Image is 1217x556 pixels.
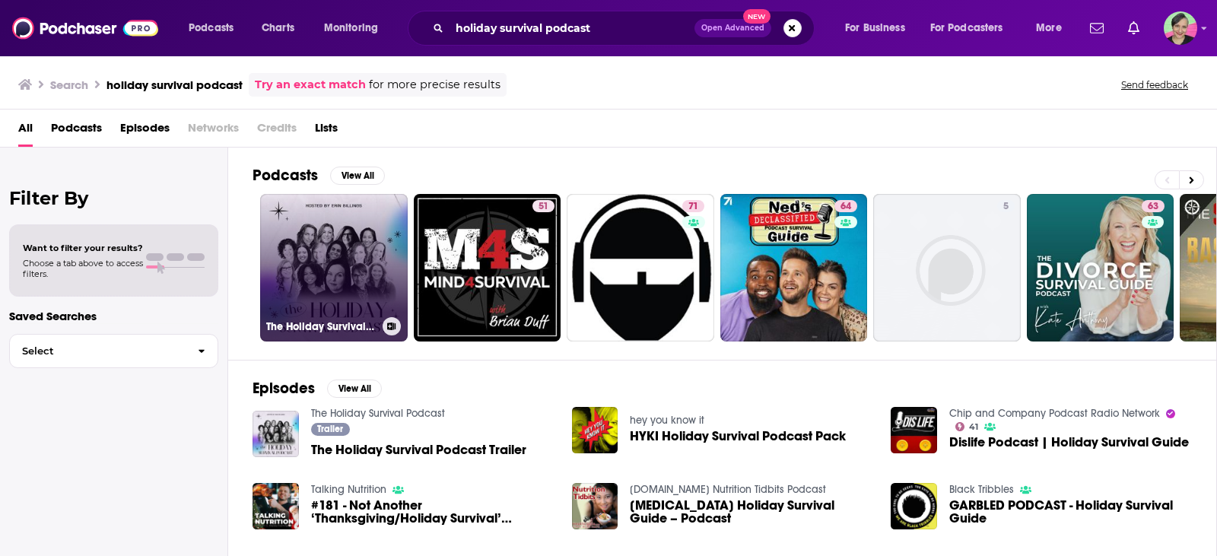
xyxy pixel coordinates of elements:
[9,187,218,209] h2: Filter By
[327,380,382,398] button: View All
[955,422,978,431] a: 41
[253,483,299,529] img: #181 - Not Another ‘Thanksgiving/Holiday Survival’ Podcast
[252,16,303,40] a: Charts
[10,346,186,356] span: Select
[315,116,338,147] a: Lists
[189,17,234,39] span: Podcasts
[106,78,243,92] h3: holiday survival podcast
[949,483,1014,496] a: Black Tribbles
[262,17,294,39] span: Charts
[1164,11,1197,45] button: Show profile menu
[1003,199,1009,214] span: 5
[567,194,714,342] a: 71
[701,24,764,32] span: Open Advanced
[12,14,158,43] img: Podchaser - Follow, Share and Rate Podcasts
[414,194,561,342] a: 51
[630,414,704,427] a: hey you know it
[369,76,500,94] span: for more precise results
[1164,11,1197,45] span: Logged in as LizDVictoryBelt
[1122,15,1146,41] a: Show notifications dropdown
[682,200,704,212] a: 71
[997,200,1015,212] a: 5
[422,11,829,46] div: Search podcasts, credits, & more...
[450,16,694,40] input: Search podcasts, credits, & more...
[253,379,315,398] h2: Episodes
[253,379,382,398] a: EpisodesView All
[834,16,924,40] button: open menu
[51,116,102,147] a: Podcasts
[891,483,937,529] img: GARBLED PODCAST - Holiday Survival Guide
[120,116,170,147] span: Episodes
[311,443,526,456] a: The Holiday Survival Podcast Trailer
[694,19,771,37] button: Open AdvancedNew
[1164,11,1197,45] img: User Profile
[1027,194,1174,342] a: 63
[253,411,299,457] img: The Holiday Survival Podcast Trailer
[572,407,618,453] img: HYKI Holiday Survival Podcast Pack
[920,16,1025,40] button: open menu
[1025,16,1081,40] button: open menu
[873,194,1021,342] a: 5
[720,194,868,342] a: 64
[311,499,554,525] a: #181 - Not Another ‘Thanksgiving/Holiday Survival’ Podcast
[630,499,872,525] a: Diabetes Holiday Survival Guide – Podcast
[930,17,1003,39] span: For Podcasters
[949,436,1189,449] a: Dislife Podcast | Holiday Survival Guide
[311,407,445,420] a: The Holiday Survival Podcast
[50,78,88,92] h3: Search
[311,483,386,496] a: Talking Nutrition
[257,116,297,147] span: Credits
[188,116,239,147] span: Networks
[9,309,218,323] p: Saved Searches
[840,199,851,214] span: 64
[834,200,857,212] a: 64
[18,116,33,147] a: All
[630,430,846,443] a: HYKI Holiday Survival Podcast Pack
[1142,200,1165,212] a: 63
[891,407,937,453] img: Dislife Podcast | Holiday Survival Guide
[949,499,1192,525] a: GARBLED PODCAST - Holiday Survival Guide
[178,16,253,40] button: open menu
[260,194,408,342] a: The Holiday Survival Podcast
[9,334,218,368] button: Select
[266,320,377,333] h3: The Holiday Survival Podcast
[253,166,318,185] h2: Podcasts
[23,243,143,253] span: Want to filter your results?
[630,483,826,496] a: HealthCastle.com Nutrition Tidbits Podcast
[317,424,343,434] span: Trailer
[330,167,385,185] button: View All
[532,200,554,212] a: 51
[255,76,366,94] a: Try an exact match
[743,9,771,24] span: New
[1084,15,1110,41] a: Show notifications dropdown
[969,424,978,431] span: 41
[630,499,872,525] span: [MEDICAL_DATA] Holiday Survival Guide – Podcast
[688,199,698,214] span: 71
[253,166,385,185] a: PodcastsView All
[845,17,905,39] span: For Business
[949,407,1160,420] a: Chip and Company Podcast Radio Network
[539,199,548,214] span: 51
[1117,78,1193,91] button: Send feedback
[313,16,398,40] button: open menu
[572,483,618,529] img: Diabetes Holiday Survival Guide – Podcast
[324,17,378,39] span: Monitoring
[1036,17,1062,39] span: More
[1148,199,1158,214] span: 63
[23,258,143,279] span: Choose a tab above to access filters.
